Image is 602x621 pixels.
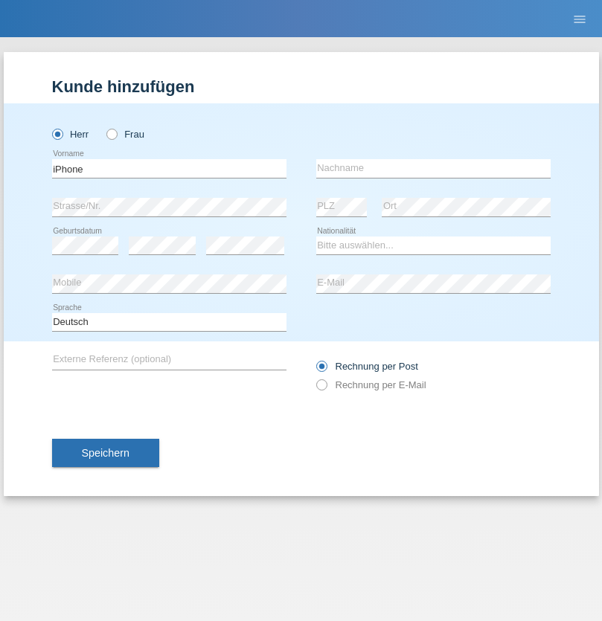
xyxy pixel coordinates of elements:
[82,447,129,459] span: Speichern
[52,129,89,140] label: Herr
[316,361,326,379] input: Rechnung per Post
[316,379,426,390] label: Rechnung per E-Mail
[565,14,595,23] a: menu
[316,379,326,398] input: Rechnung per E-Mail
[106,129,144,140] label: Frau
[316,361,418,372] label: Rechnung per Post
[52,439,159,467] button: Speichern
[106,129,116,138] input: Frau
[52,77,551,96] h1: Kunde hinzufügen
[572,12,587,27] i: menu
[52,129,62,138] input: Herr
